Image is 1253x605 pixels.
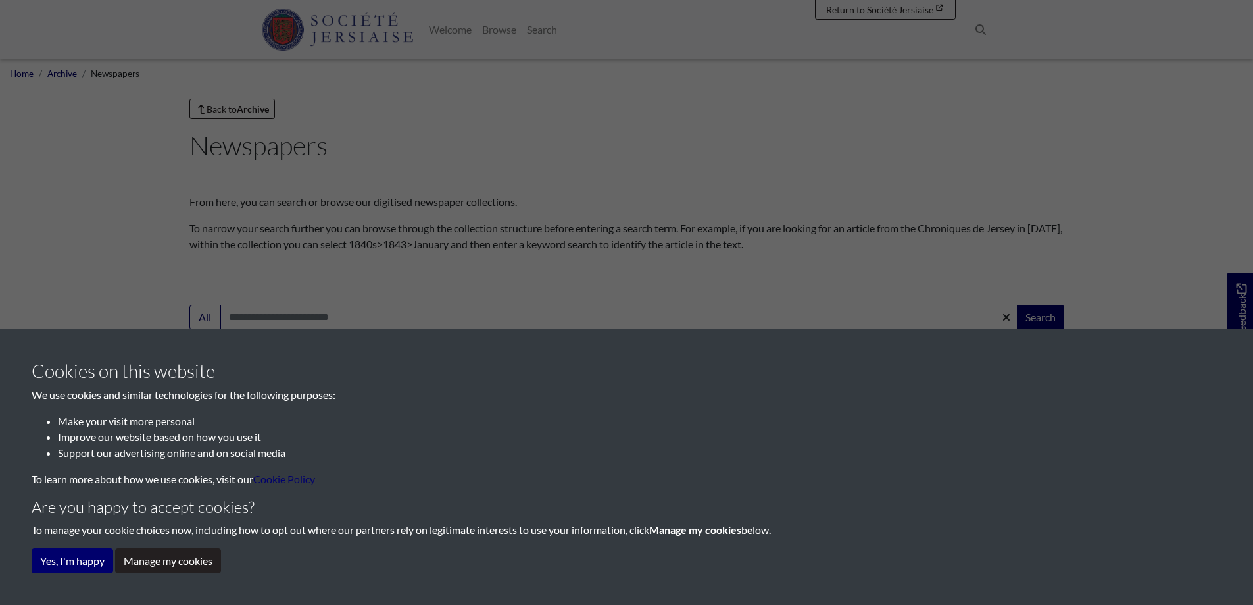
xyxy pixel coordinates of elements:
[58,429,1221,445] li: Improve our website based on how you use it
[32,387,1221,403] p: We use cookies and similar technologies for the following purposes:
[32,360,1221,382] h3: Cookies on this website
[32,548,113,573] button: Yes, I'm happy
[58,413,1221,429] li: Make your visit more personal
[32,522,1221,538] p: To manage your cookie choices now, including how to opt out where our partners rely on legitimate...
[115,548,221,573] button: Manage my cookies
[32,498,1221,517] h4: Are you happy to accept cookies?
[253,473,315,485] a: learn more about cookies
[32,471,1221,487] p: To learn more about how we use cookies, visit our
[649,523,741,536] strong: Manage my cookies
[58,445,1221,461] li: Support our advertising online and on social media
